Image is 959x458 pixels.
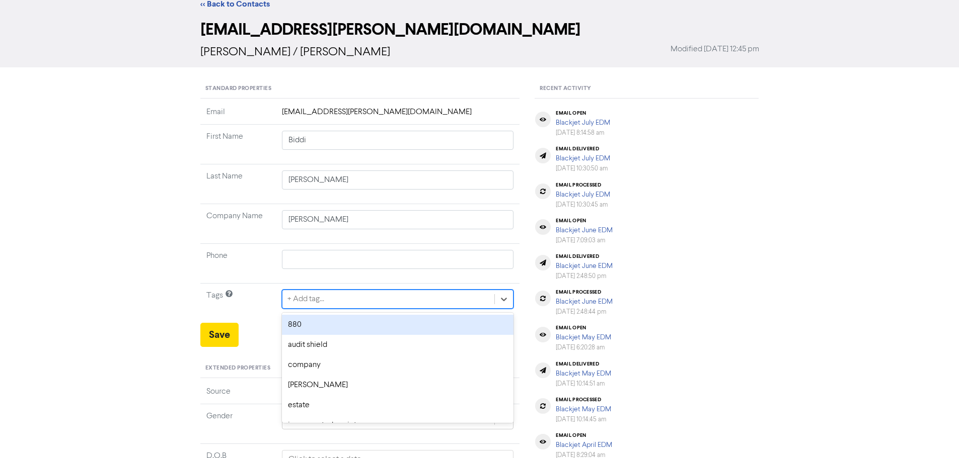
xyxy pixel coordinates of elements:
div: Extended Properties [200,359,520,378]
div: + Add tag... [287,293,324,305]
td: Gender [200,404,276,443]
div: [DATE] 10:30:45 am [556,200,610,210]
iframe: Chat Widget [909,410,959,458]
div: [DATE] 2:48:50 pm [556,271,613,281]
div: [DATE] 2:48:44 pm [556,307,613,317]
div: email delivered [556,146,610,152]
td: MANUAL [276,386,520,404]
div: email processed [556,182,610,188]
div: email delivered [556,361,611,367]
div: email open [556,432,612,438]
div: [DATE] 6:20:28 am [556,343,611,352]
td: Tags [200,284,276,323]
a: Blackjet July EDM [556,155,610,162]
td: [EMAIL_ADDRESS][PERSON_NAME][DOMAIN_NAME] [276,106,520,125]
div: email open [556,110,610,116]
a: Blackjet May EDM [556,370,611,377]
div: Recent Activity [535,79,759,99]
a: Blackjet July EDM [556,191,610,198]
a: Blackjet June EDM [556,227,613,234]
div: 880 [282,315,514,335]
span: Modified [DATE] 12:45 pm [671,43,759,55]
td: First Name [200,125,276,164]
div: [PERSON_NAME] [282,375,514,395]
div: email processed [556,397,611,403]
div: audit shield [282,335,514,355]
div: [DATE] 8:14:58 am [556,128,610,138]
div: email delivered [556,253,613,259]
td: Company Name [200,204,276,244]
a: Blackjet April EDM [556,441,612,448]
div: [DATE] 10:14:45 am [556,415,611,424]
div: email processed [556,289,613,295]
td: Email [200,106,276,125]
td: Source [200,386,276,404]
a: Blackjet June EDM [556,298,613,305]
a: Blackjet May EDM [556,406,611,413]
div: [DATE] 10:30:50 am [556,164,610,173]
td: Last Name [200,164,276,204]
div: [DATE] 7:09:03 am [556,236,613,245]
div: Standard Properties [200,79,520,99]
div: [DATE] 10:14:51 am [556,379,611,389]
span: [PERSON_NAME] / [PERSON_NAME] [200,46,390,58]
div: email open [556,218,613,224]
div: company [282,355,514,375]
td: Phone [200,244,276,284]
a: Blackjet June EDM [556,262,613,269]
h2: [EMAIL_ADDRESS][PERSON_NAME][DOMAIN_NAME] [200,20,759,39]
a: Blackjet May EDM [556,334,611,341]
div: incorporated society [282,415,514,435]
button: Save [200,323,239,347]
div: estate [282,395,514,415]
div: email open [556,325,611,331]
a: Blackjet July EDM [556,119,610,126]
